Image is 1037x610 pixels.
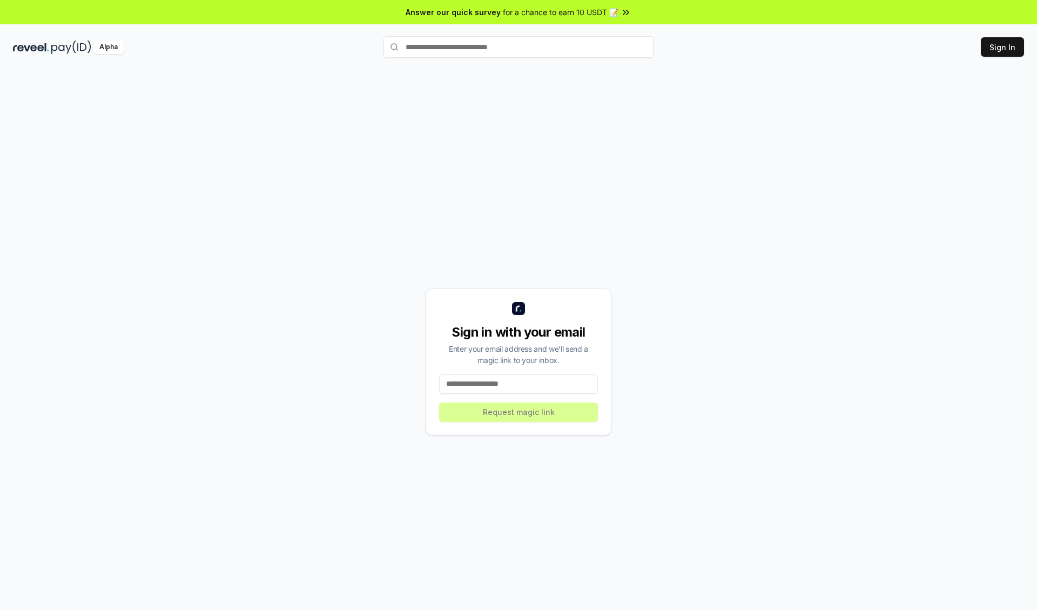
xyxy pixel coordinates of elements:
img: logo_small [512,302,525,315]
img: pay_id [51,41,91,54]
div: Enter your email address and we’ll send a magic link to your inbox. [439,343,598,366]
img: reveel_dark [13,41,49,54]
button: Sign In [981,37,1024,57]
div: Sign in with your email [439,324,598,341]
span: for a chance to earn 10 USDT 📝 [503,6,618,18]
span: Answer our quick survey [406,6,501,18]
div: Alpha [93,41,124,54]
